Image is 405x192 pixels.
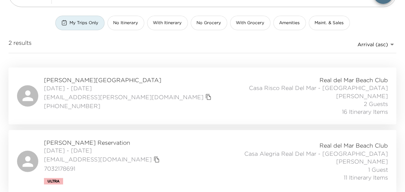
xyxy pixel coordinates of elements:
[44,76,213,84] span: [PERSON_NAME][GEOGRAPHIC_DATA]
[357,41,388,48] span: Arrival (asc)
[113,20,138,26] span: No Itinerary
[153,20,182,26] span: With Itinerary
[44,102,213,110] span: [PHONE_NUMBER]
[342,108,388,116] span: 16 Itinerary Items
[70,20,99,26] span: My Trips Only
[336,92,388,100] span: [PERSON_NAME]
[368,166,388,174] span: 1 Guest
[152,155,162,165] button: copy primary member email
[44,165,162,172] span: 7032178691
[309,16,350,30] button: Maint. & Sales
[364,100,388,108] span: 2 Guests
[55,16,105,30] button: My Trips Only
[279,20,300,26] span: Amenities
[44,146,162,154] span: [DATE] - [DATE]
[147,16,188,30] button: With Itinerary
[204,92,213,102] button: copy primary member email
[107,16,144,30] button: No Itinerary
[44,84,213,92] span: [DATE] - [DATE]
[249,84,388,92] span: Casa Risco Real Del Mar - [GEOGRAPHIC_DATA]
[244,150,388,158] span: Casa Alegria Real Del Mar - [GEOGRAPHIC_DATA]
[9,68,396,124] a: [PERSON_NAME][GEOGRAPHIC_DATA][DATE] - [DATE][EMAIL_ADDRESS][PERSON_NAME][DOMAIN_NAME]copy primar...
[197,20,221,26] span: No Grocery
[320,76,388,84] span: Real del Mar Beach Club
[230,16,271,30] button: With Grocery
[9,39,32,50] span: 2 results
[236,20,265,26] span: With Grocery
[344,174,388,181] span: 11 Itinerary Items
[320,142,388,149] span: Real del Mar Beach Club
[315,20,344,26] span: Maint. & Sales
[44,155,152,163] a: [EMAIL_ADDRESS][DOMAIN_NAME]
[48,179,60,183] span: Ultra
[191,16,227,30] button: No Grocery
[273,16,306,30] button: Amenities
[44,139,162,146] span: [PERSON_NAME] Reservation
[336,158,388,165] span: [PERSON_NAME]
[44,93,204,101] a: [EMAIL_ADDRESS][PERSON_NAME][DOMAIN_NAME]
